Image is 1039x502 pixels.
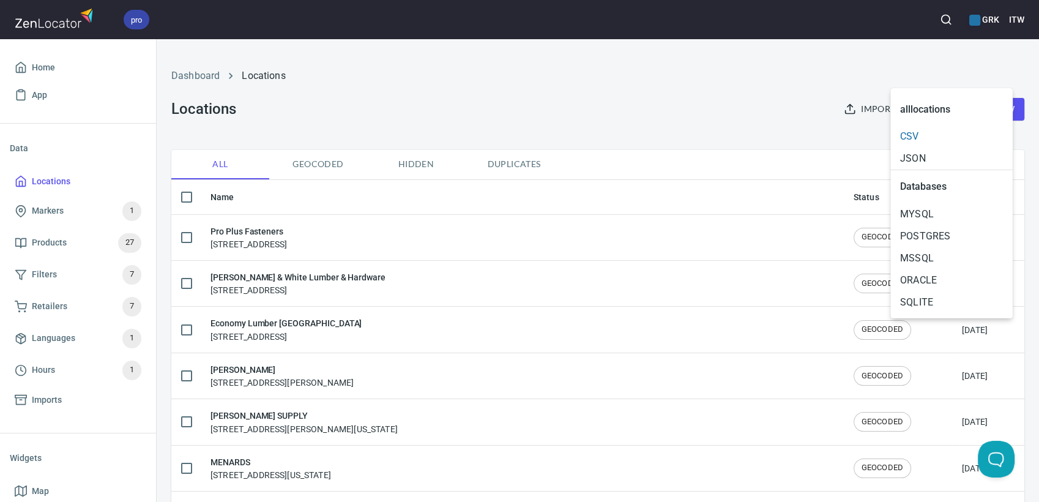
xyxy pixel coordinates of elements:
span: Postgres [900,229,1003,244]
h5: all locations [900,103,1003,116]
span: CSV [900,129,1003,144]
h5: Databases [900,180,1003,193]
span: MySQL [900,207,1003,222]
span: Oracle [900,273,1003,288]
span: MSSQL [900,251,1003,266]
span: JSON [900,151,1003,166]
span: SQLite [900,295,1003,310]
